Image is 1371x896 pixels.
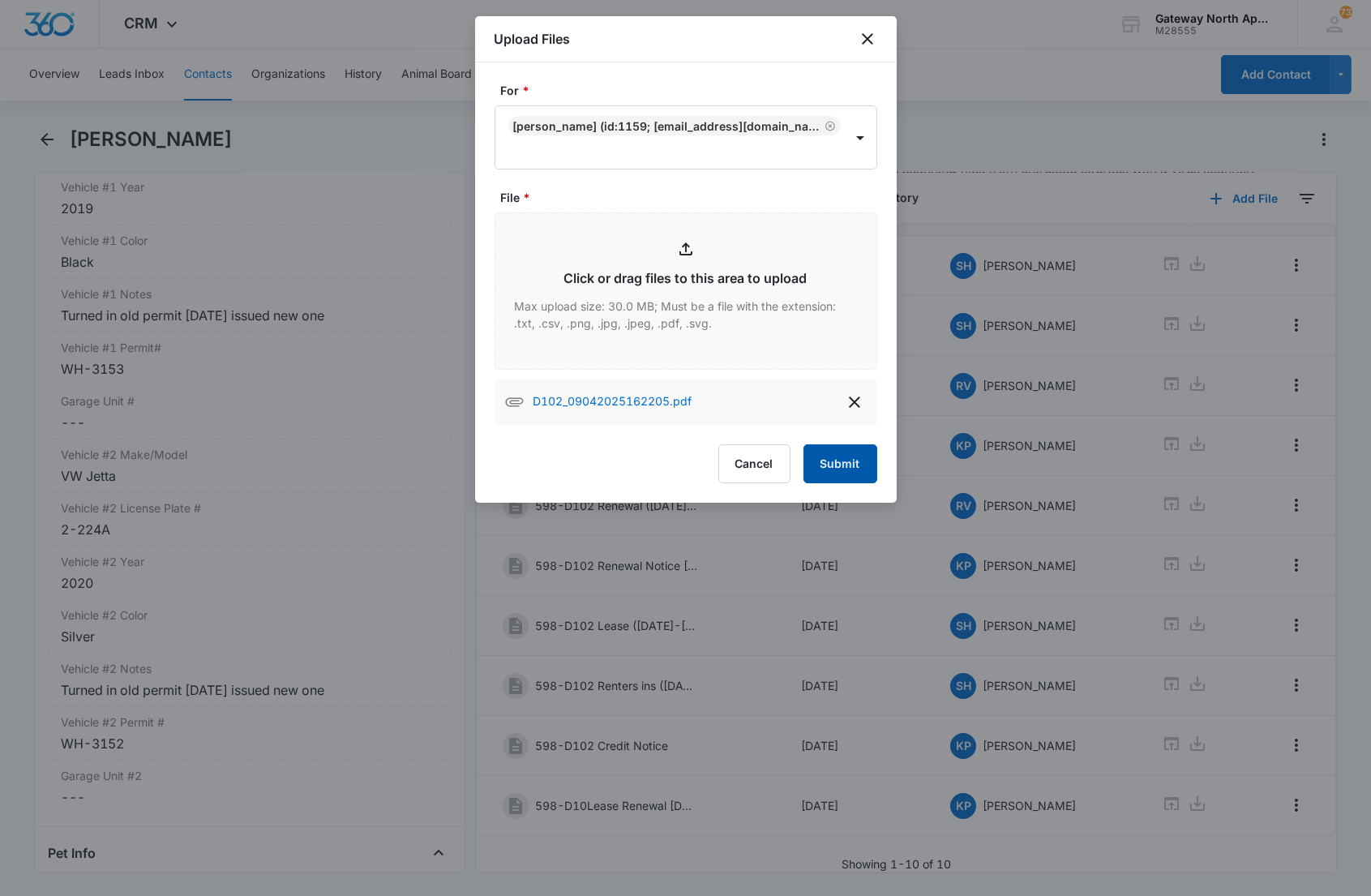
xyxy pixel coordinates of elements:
button: Submit [803,444,877,483]
p: D102_09042025162205.pdf [533,392,692,412]
label: File [501,189,884,206]
button: Cancel [718,444,790,483]
button: delete [842,389,868,415]
label: For [501,82,884,99]
div: [PERSON_NAME] (ID:1159; [EMAIL_ADDRESS][DOMAIN_NAME]; 3072867805) [513,119,821,133]
h1: Upload Files [495,29,571,49]
button: close [858,29,877,49]
div: Remove Tyler Jones (ID:1159; tytymj@gmail.com; 3072867805) [821,120,836,131]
